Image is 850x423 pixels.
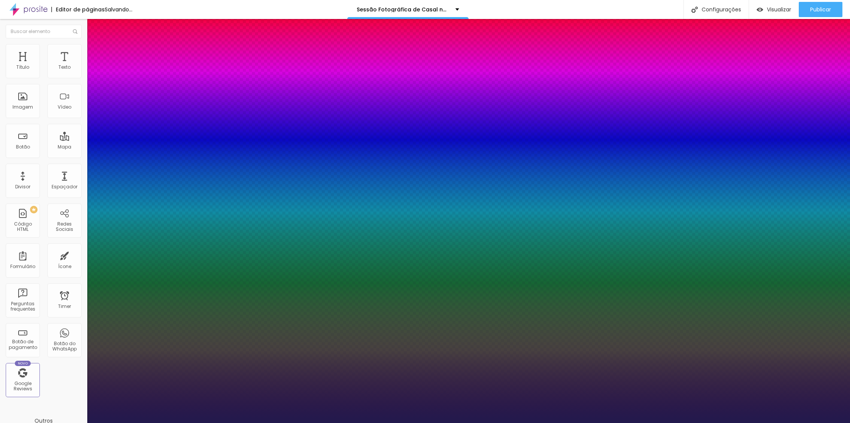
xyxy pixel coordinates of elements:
div: Botão do WhatsApp [49,341,79,352]
input: Buscar elemento [6,25,82,38]
img: Icone [73,29,77,34]
span: Publicar [810,6,831,13]
p: Sessão Fotográfica de Casal no [GEOGRAPHIC_DATA] | Uma Experiência a Dois [357,7,450,12]
div: Salvando... [105,7,132,12]
div: Mapa [58,144,71,150]
div: Vídeo [58,104,71,110]
div: Espaçador [52,184,77,189]
img: Icone [691,6,698,13]
div: Título [16,65,29,70]
div: Imagem [13,104,33,110]
button: Visualizar [749,2,799,17]
div: Botão de pagamento [8,339,38,350]
div: Botão [16,144,30,150]
div: Editor de páginas [51,7,105,12]
div: Perguntas frequentes [8,301,38,312]
div: Ícone [58,264,71,269]
span: Visualizar [767,6,791,13]
div: Novo [15,361,31,366]
div: Texto [58,65,71,70]
img: view-1.svg [757,6,763,13]
div: Timer [58,304,71,309]
div: Código HTML [8,221,38,232]
div: Divisor [15,184,30,189]
div: Formulário [10,264,35,269]
div: Google Reviews [8,381,38,392]
button: Publicar [799,2,842,17]
div: Redes Sociais [49,221,79,232]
